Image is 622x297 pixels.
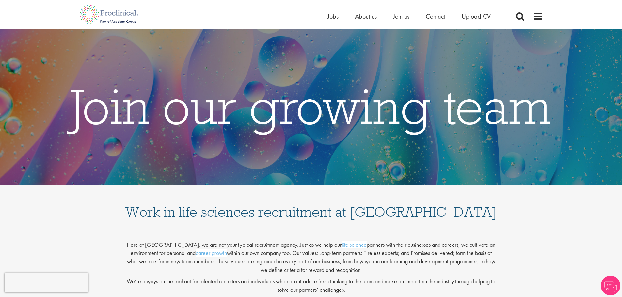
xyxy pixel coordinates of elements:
a: Join us [393,12,409,21]
a: About us [355,12,377,21]
a: life science [342,241,367,248]
p: Here at [GEOGRAPHIC_DATA], we are not your typical recruitment agency. Just as we help our partne... [125,235,497,274]
a: Jobs [327,12,339,21]
a: Contact [426,12,445,21]
h1: Work in life sciences recruitment at [GEOGRAPHIC_DATA] [125,192,497,219]
a: Upload CV [462,12,491,21]
a: career growth [196,249,227,257]
p: We’re always on the lookout for talented recruiters and individuals who can introduce fresh think... [125,277,497,294]
img: Chatbot [601,276,620,295]
iframe: reCAPTCHA [5,273,88,292]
